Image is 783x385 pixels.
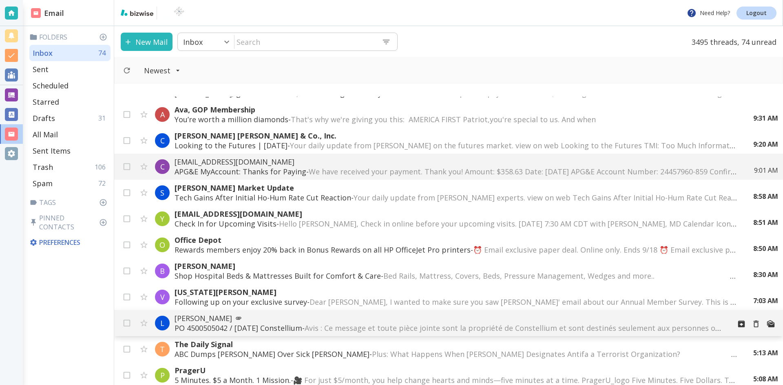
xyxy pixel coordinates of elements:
p: 5:08 AM [753,374,778,383]
p: C [160,136,165,145]
a: Logout [737,7,776,20]
span: That's why we're giving you this: ‌‌‌‌‌‌‌‌‌‌‌‌‌‌‌‌‌‌‌‌‌‌‌‌‌‌‌‌‌‌‌‌‌‌‌‌‌‌‌‌‌‌‌‌‌‌‌‌‌‌‌‌‌‌‌‌‌‌‌‌‌‌‌... [291,114,596,124]
p: P [160,370,165,380]
p: Office Depot [175,235,737,245]
p: 9:31 AM [753,114,778,123]
p: The Daily Signal [175,339,737,349]
p: S [160,188,164,198]
div: Preferences [28,235,111,250]
button: Mark as Unread [763,317,778,331]
p: [PERSON_NAME] [175,261,737,271]
p: [PERSON_NAME] [PERSON_NAME] & Co., Inc. [175,131,737,141]
img: DashboardSidebarEmail.svg [31,8,41,18]
p: 74 [98,48,109,57]
div: Drafts31 [29,110,111,126]
div: Sent Items [29,143,111,159]
p: 9:20 AM [753,140,778,149]
p: Logout [746,10,767,16]
p: 72 [98,179,109,188]
p: 8:30 AM [753,270,778,279]
p: T [160,344,165,354]
p: You’re worth a million diamonds - [175,114,737,124]
p: Need Help? [687,8,730,18]
p: ABC Dumps [PERSON_NAME] Over Sick [PERSON_NAME] - [175,349,737,359]
img: BioTech International [160,7,198,20]
p: 7:03 AM [753,296,778,305]
p: PO 4500505042 / [DATE] Constellium - [175,323,724,333]
p: 5 Minutes. $5 a Month. 1 Mission. - [175,375,737,385]
p: 8:50 AM [753,244,778,253]
p: Inbox [183,37,203,47]
button: Archive [734,317,749,331]
p: 8:58 AM [753,192,778,201]
p: 9:01 AM [754,166,778,175]
p: 31 [98,114,109,123]
img: bizwise [121,9,153,16]
p: O [159,240,165,250]
p: PragerU [175,365,737,375]
button: Move to Trash [749,317,763,331]
div: Trash106 [29,159,111,175]
p: Following up on your exclusive survey - [175,297,737,307]
button: Refresh [119,63,134,78]
p: Scheduled [33,81,69,90]
button: New Mail [121,33,173,51]
p: All Mail [33,130,58,139]
p: Folders [29,33,111,42]
p: [PERSON_NAME] Market Update [175,183,737,193]
p: 106 [95,163,109,172]
p: Inbox [33,48,53,58]
p: 8:51 AM [753,218,778,227]
p: Ava, GOP Membership [175,105,737,114]
div: All Mail [29,126,111,143]
p: Drafts [33,113,55,123]
div: Starred [29,94,111,110]
h2: Email [31,8,64,19]
p: L [160,318,164,328]
p: Sent [33,64,49,74]
p: Tech Gains After Initial Ho-Hum Rate Cut Reaction - [175,193,737,202]
p: Sent Items [33,146,71,156]
p: [US_STATE][PERSON_NAME] [175,287,737,297]
p: 5:13 AM [753,348,778,357]
div: Scheduled [29,77,111,94]
input: Search [234,33,375,50]
p: APG&E MyAccount: Thanks for Paying - [175,167,738,176]
p: Preferences [29,238,109,247]
p: 3495 threads, 74 unread [687,33,776,51]
div: Inbox74 [29,45,111,61]
p: Rewards members enjoy 20% back in Bonus Rewards on all HP OfficeJet Pro printers - [175,245,737,255]
p: Check In for Upcoming Visits - [175,219,737,229]
button: Filter [136,62,188,79]
p: Y [160,214,164,224]
p: B [160,266,165,276]
p: Pinned Contacts [29,213,111,231]
div: Spam72 [29,175,111,191]
p: Spam [33,178,53,188]
p: A [160,110,165,119]
p: Looking to the Futures | [DATE] - [175,141,737,150]
p: V [160,292,165,302]
p: Trash [33,162,53,172]
p: [PERSON_NAME] [175,313,724,323]
p: C [160,162,165,172]
p: Tags [29,198,111,207]
p: Shop Hospital Beds & Mattresses Built for Comfort & Care - [175,271,737,281]
p: [EMAIL_ADDRESS][DOMAIN_NAME] [175,209,737,219]
p: Starred [33,97,59,107]
p: [EMAIL_ADDRESS][DOMAIN_NAME] [175,157,738,167]
div: Sent [29,61,111,77]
